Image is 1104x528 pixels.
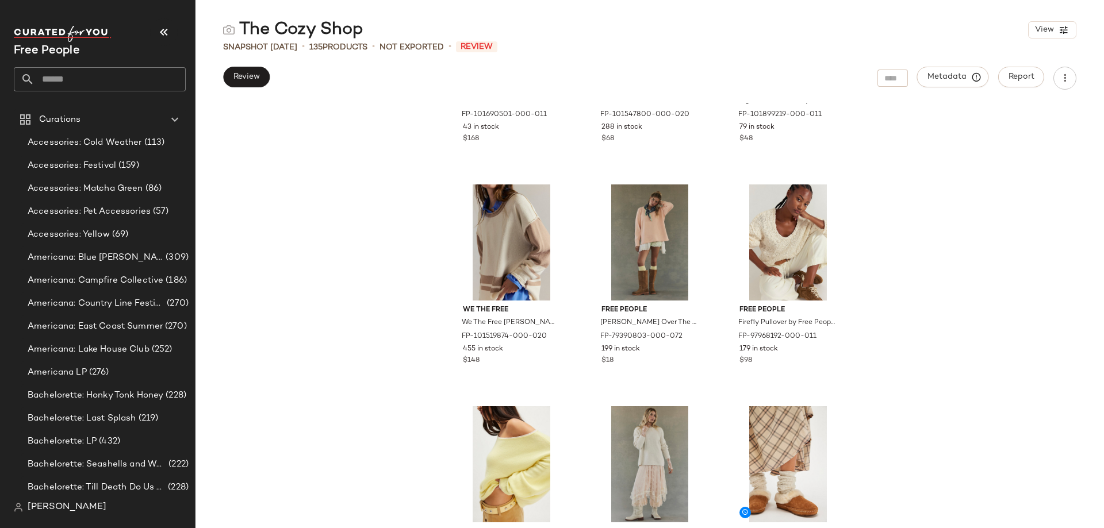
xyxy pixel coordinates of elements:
[462,110,547,120] span: FP-101690501-000-011
[28,251,163,264] span: Americana: Blue [PERSON_NAME] Baby
[1008,72,1034,82] span: Report
[739,305,837,315] span: Free People
[917,67,989,87] button: Metadata
[600,110,689,120] span: FP-101547800-000-020
[463,122,499,133] span: 43 in stock
[233,72,260,82] span: Review
[600,332,683,342] span: FP-79390803-000-072
[28,159,116,172] span: Accessories: Festival
[28,297,164,310] span: Americana: Country Line Festival
[28,389,163,402] span: Bachelorette: Honky Tonk Honey
[28,343,149,356] span: Americana: Lake House Club
[223,41,297,53] span: Snapshot [DATE]
[462,318,559,328] span: We The Free [PERSON_NAME] Colorblock Roll-Neck Sweater at Free People in Brown, Size: L
[39,113,80,126] span: Curations
[143,182,162,195] span: (86)
[998,67,1044,87] button: Report
[600,318,697,328] span: [PERSON_NAME] Over The Knee Socks by Free People in Yellow
[163,274,187,287] span: (186)
[28,320,163,333] span: Americana: East Coast Summer
[448,40,451,54] span: •
[149,343,172,356] span: (252)
[456,41,497,52] span: Review
[462,332,547,342] span: FP-101519874-000-020
[309,41,367,53] div: Products
[372,40,375,54] span: •
[163,389,186,402] span: (228)
[163,320,187,333] span: (270)
[927,72,979,82] span: Metadata
[87,366,109,379] span: (276)
[601,344,640,354] span: 199 in stock
[28,205,151,218] span: Accessories: Pet Accessories
[463,344,503,354] span: 455 in stock
[738,318,835,328] span: Firefly Pullover by Free People in White, Size: XS
[463,134,479,144] span: $168
[28,366,87,379] span: Americana LP
[28,412,136,425] span: Bachelorette: Last Splash
[223,24,235,36] img: svg%3e
[163,251,189,264] span: (309)
[151,205,169,218] span: (57)
[730,184,846,300] img: 97968192_011_a
[14,45,80,57] span: Current Company Name
[166,458,189,471] span: (222)
[592,184,708,300] img: 79390803_072_0
[601,122,642,133] span: 288 in stock
[738,110,822,120] span: FP-101899219-000-011
[166,481,189,494] span: (228)
[739,122,775,133] span: 79 in stock
[454,184,569,300] img: 101519874_020_a
[379,41,444,53] span: Not Exported
[592,406,708,522] img: 101693166_011_0
[164,297,189,310] span: (270)
[14,503,23,512] img: svg%3e
[454,406,569,522] img: 96582556_072_c
[136,412,159,425] span: (219)
[142,136,165,149] span: (113)
[28,481,166,494] span: Bachelorette: Till Death Do Us Party
[739,134,753,144] span: $48
[223,18,363,41] div: The Cozy Shop
[28,458,166,471] span: Bachelorette: Seashells and Wedding Bells
[730,406,846,522] img: 101186922_020_a
[14,26,112,42] img: cfy_white_logo.C9jOOHJF.svg
[601,134,614,144] span: $68
[463,356,480,366] span: $148
[110,228,129,241] span: (69)
[1034,25,1054,34] span: View
[116,159,139,172] span: (159)
[302,40,305,54] span: •
[28,136,142,149] span: Accessories: Cold Weather
[601,356,614,366] span: $18
[97,435,120,448] span: (432)
[28,228,110,241] span: Accessories: Yellow
[28,435,97,448] span: Bachelorette: LP
[739,356,752,366] span: $98
[738,332,816,342] span: FP-97968192-000-011
[739,344,778,354] span: 179 in stock
[28,182,143,195] span: Accessories: Matcha Green
[463,305,560,315] span: We The Free
[223,67,270,87] button: Review
[601,305,699,315] span: Free People
[1028,21,1076,38] button: View
[28,500,106,514] span: [PERSON_NAME]
[309,43,323,52] span: 135
[28,274,163,287] span: Americana: Campfire Collective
